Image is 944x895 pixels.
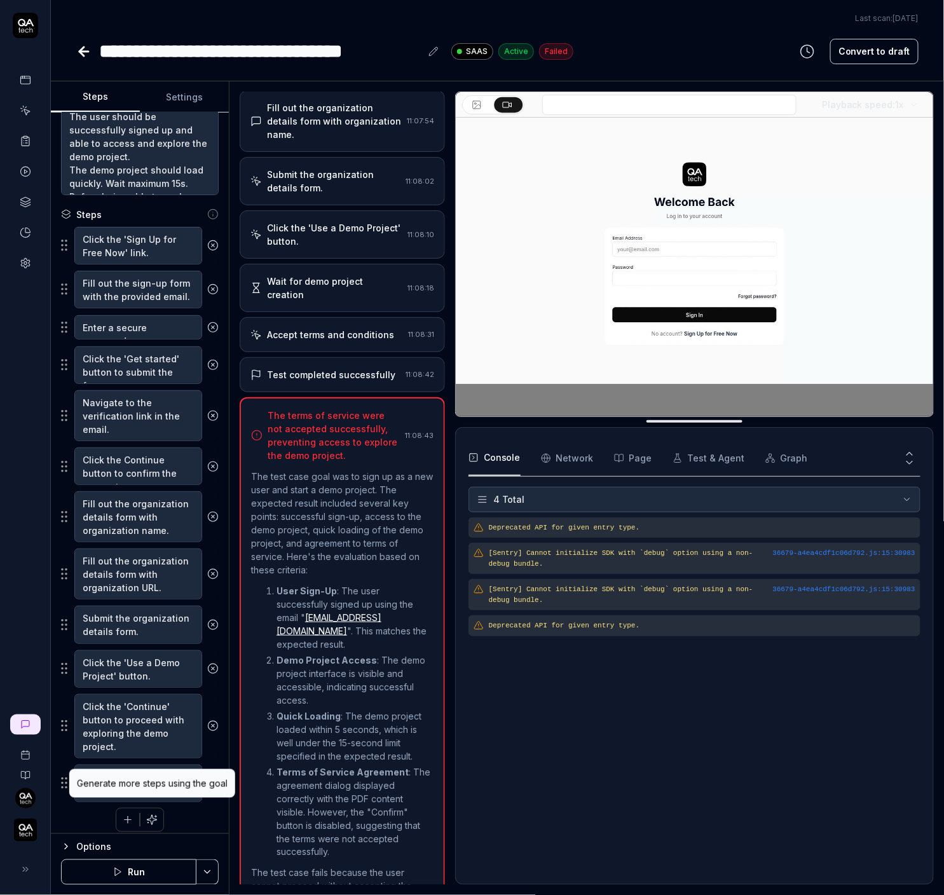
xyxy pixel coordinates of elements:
strong: Terms of Service Agreement [277,767,409,777]
div: Click the 'Use a Demo Project' button. [267,221,402,248]
div: The terms of service were not accepted successfully, preventing access to explore the demo project. [268,409,400,462]
p: : The user successfully signed up using the email " ". This matches the expected result. [277,584,434,651]
button: Remove step [202,612,223,638]
p: : The demo project loaded within 5 seconds, which is well under the 15-second limit specified in ... [277,709,434,763]
div: 36679-a4ea4cdf1c06d792.js : 15 : 30983 [773,548,915,559]
time: 11:08:18 [407,284,434,292]
pre: [Sentry] Cannot initialize SDK with `debug` option using a non-debug bundle. [489,548,915,569]
time: 11:07:54 [407,116,434,125]
div: Suggestions [61,548,219,600]
button: Remove step [202,504,223,529]
div: Suggestions [61,650,219,688]
div: Submit the organization details form. [267,168,400,195]
p: The test case goal was to sign up as a new user and start a demo project. The expected result inc... [251,470,434,577]
div: Suggestions [61,605,219,644]
div: Suggestions [61,693,219,759]
button: Remove step [202,454,223,479]
button: Remove step [202,233,223,258]
a: New conversation [10,714,41,735]
div: Suggestions [61,764,219,803]
button: 36679-a4ea4cdf1c06d792.js:15:30983 [773,584,915,595]
time: 11:08:02 [406,177,434,186]
button: Remove step [202,403,223,428]
div: Suggestions [61,314,219,341]
button: Convert to draft [830,39,919,64]
div: Test completed successfully [267,368,395,381]
div: Suggestions [61,447,219,486]
button: Settings [140,82,229,113]
span: Last scan: [856,13,919,24]
button: Graph [765,441,808,476]
strong: User Sign-Up [277,585,337,596]
button: Steps [51,82,140,113]
p: : The demo project interface is visible and accessible, indicating successful access. [277,653,434,707]
pre: Deprecated API for given entry type. [489,620,915,631]
div: Fill out the organization details form with organization name. [267,101,402,141]
a: [EMAIL_ADDRESS][DOMAIN_NAME] [277,612,381,636]
div: Suggestions [61,346,219,385]
p: : The agreement dialog displayed correctly with the PDF content visible. However, the "Confirm" b... [277,765,434,859]
div: Failed [539,43,573,60]
span: SAAS [466,46,488,57]
div: Steps [76,208,102,221]
div: Suggestions [61,491,219,543]
button: Network [541,441,594,476]
strong: Demo Project Access [277,655,377,666]
div: Suggestions [61,270,219,309]
button: Test & Agent [673,441,745,476]
button: QA Tech Logo [5,809,45,844]
time: 11:08:31 [408,330,434,339]
button: Last scan:[DATE] [856,13,919,24]
button: Remove step [202,352,223,378]
div: 36679-a4ea4cdf1c06d792.js : 15 : 30983 [773,584,915,595]
time: 11:08:43 [405,431,434,440]
img: 7ccf6c19-61ad-4a6c-8811-018b02a1b829.jpg [15,788,36,809]
img: QA Tech Logo [14,819,37,842]
a: Book a call with us [5,740,45,760]
button: Options [61,839,219,854]
button: Page [614,441,652,476]
div: Accept terms and conditions [267,328,394,341]
time: 11:08:10 [407,230,434,239]
button: Run [61,859,196,885]
button: Remove step [202,315,223,340]
div: Playback speed: [822,98,904,111]
button: Remove step [202,713,223,739]
div: Suggestions [61,226,219,265]
button: Remove step [202,561,223,587]
div: Suggestions [61,390,219,442]
time: [DATE] [893,13,919,23]
a: Documentation [5,760,45,781]
pre: Deprecated API for given entry type. [489,523,915,533]
div: Options [76,839,219,854]
pre: [Sentry] Cannot initialize SDK with `debug` option using a non-debug bundle. [489,584,915,605]
time: 11:08:42 [406,370,434,379]
button: Remove step [202,277,223,302]
strong: Quick Loading [277,711,341,721]
button: 36679-a4ea4cdf1c06d792.js:15:30983 [773,548,915,559]
button: Console [469,441,521,476]
button: View version history [792,39,823,64]
div: Wait for demo project creation [267,275,402,301]
a: SAAS [451,43,493,60]
div: Active [498,43,534,60]
button: Remove step [202,656,223,681]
